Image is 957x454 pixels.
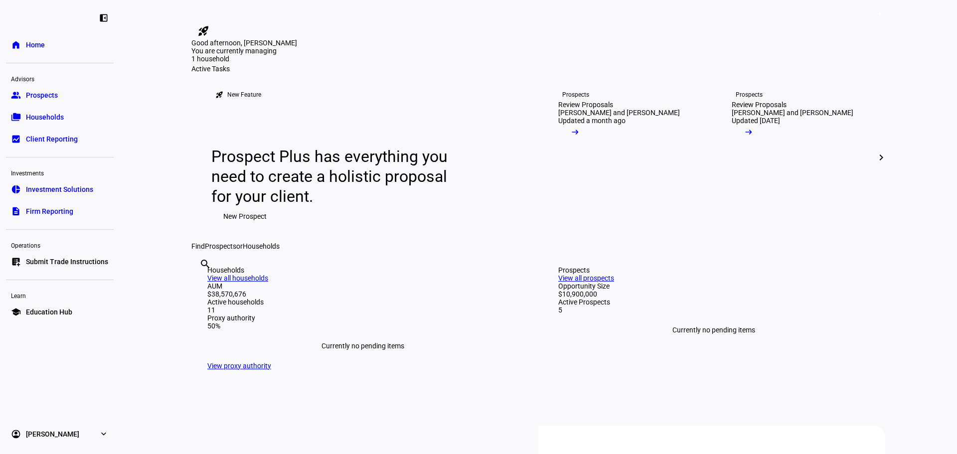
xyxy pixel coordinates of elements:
[558,101,613,109] div: Review Proposals
[191,39,885,47] div: Good afternoon, [PERSON_NAME]
[558,314,869,346] div: Currently no pending items
[744,127,754,137] mat-icon: arrow_right_alt
[26,112,64,122] span: Households
[11,307,21,317] eth-mat-symbol: school
[207,290,518,298] div: $38,570,676
[875,151,887,163] mat-icon: chevron_right
[207,362,271,370] a: View proxy authority
[197,25,209,37] mat-icon: rocket_launch
[732,117,780,125] div: Updated [DATE]
[207,266,518,274] div: Households
[11,206,21,216] eth-mat-symbol: description
[191,65,885,73] div: Active Tasks
[6,238,114,252] div: Operations
[732,109,853,117] div: [PERSON_NAME] and [PERSON_NAME]
[199,272,201,284] input: Enter name of prospect or household
[6,107,114,127] a: folder_copyHouseholds
[26,257,108,267] span: Submit Trade Instructions
[11,40,21,50] eth-mat-symbol: home
[26,90,58,100] span: Prospects
[207,314,518,322] div: Proxy authority
[207,274,268,282] a: View all households
[99,429,109,439] eth-mat-symbol: expand_more
[11,112,21,122] eth-mat-symbol: folder_copy
[562,91,589,99] div: Prospects
[558,306,869,314] div: 5
[558,298,869,306] div: Active Prospects
[558,290,869,298] div: $10,900,000
[26,184,93,194] span: Investment Solutions
[558,117,626,125] div: Updated a month ago
[6,129,114,149] a: bid_landscapeClient Reporting
[6,71,114,85] div: Advisors
[215,91,223,99] mat-icon: rocket_launch
[11,257,21,267] eth-mat-symbol: list_alt_add
[26,40,45,50] span: Home
[558,109,680,117] div: [PERSON_NAME] and [PERSON_NAME]
[6,179,114,199] a: pie_chartInvestment Solutions
[26,206,73,216] span: Firm Reporting
[191,47,277,55] span: You are currently managing
[207,298,518,306] div: Active households
[542,73,708,242] a: ProspectsReview Proposals[PERSON_NAME] and [PERSON_NAME]Updated a month ago
[876,10,884,18] span: 4
[570,127,580,137] mat-icon: arrow_right_alt
[243,242,280,250] span: Households
[558,266,869,274] div: Prospects
[199,258,211,270] mat-icon: search
[6,35,114,55] a: homeHome
[205,242,236,250] span: Prospects
[6,85,114,105] a: groupProspects
[227,91,261,99] div: New Feature
[211,147,457,206] div: Prospect Plus has everything you need to create a holistic proposal for your client.
[732,101,787,109] div: Review Proposals
[11,134,21,144] eth-mat-symbol: bid_landscape
[11,429,21,439] eth-mat-symbol: account_circle
[211,206,279,226] button: New Prospect
[191,55,291,65] div: 1 household
[26,307,72,317] span: Education Hub
[207,330,518,362] div: Currently no pending items
[207,322,518,330] div: 50%
[6,165,114,179] div: Investments
[207,282,518,290] div: AUM
[11,184,21,194] eth-mat-symbol: pie_chart
[26,134,78,144] span: Client Reporting
[26,429,79,439] span: [PERSON_NAME]
[736,91,763,99] div: Prospects
[558,282,869,290] div: Opportunity Size
[716,73,881,242] a: ProspectsReview Proposals[PERSON_NAME] and [PERSON_NAME]Updated [DATE]
[558,274,614,282] a: View all prospects
[207,306,518,314] div: 11
[223,206,267,226] span: New Prospect
[6,201,114,221] a: descriptionFirm Reporting
[191,242,885,250] div: Find or
[6,288,114,302] div: Learn
[11,90,21,100] eth-mat-symbol: group
[99,13,109,23] eth-mat-symbol: left_panel_close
